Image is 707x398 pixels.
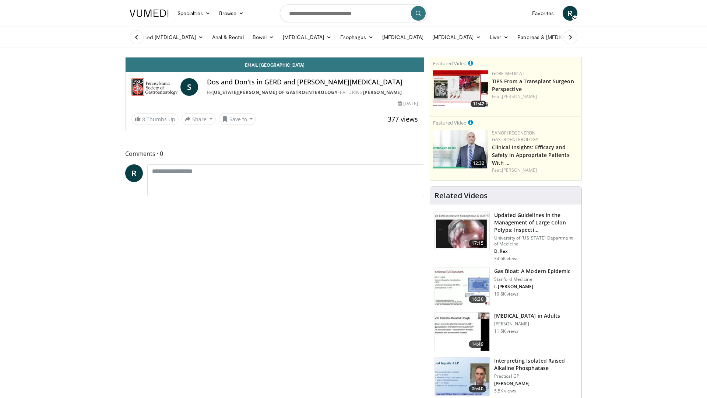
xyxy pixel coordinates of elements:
h3: Interpreting Isolated Raised Alkaline Phosphatase [494,357,577,372]
a: Liver [485,30,513,45]
a: 14:49 [MEDICAL_DATA] in Adults [PERSON_NAME] 11.5K views [435,312,577,351]
small: Featured Video [433,119,467,126]
a: 11:42 [433,70,488,109]
a: Sanofi Regeneron Gastroenterology [492,130,539,143]
p: [PERSON_NAME] [494,321,560,327]
h3: [MEDICAL_DATA] in Adults [494,312,560,320]
a: [MEDICAL_DATA] [378,30,428,45]
div: [DATE] [398,100,418,107]
img: 480ec31d-e3c1-475b-8289-0a0659db689a.150x105_q85_crop-smart_upscale.jpg [435,268,489,306]
p: University of [US_STATE] Department of Medicine [494,235,577,247]
a: TIPS From a Transplant Surgeon Perspective [492,78,574,92]
a: S [180,78,198,96]
a: 12:32 [433,130,488,168]
a: R [563,6,577,21]
a: [PERSON_NAME] [502,93,537,99]
a: 8 Thumbs Up [131,114,179,125]
a: Browse [215,6,249,21]
h4: Related Videos [435,191,488,200]
a: Gore Medical [492,70,525,77]
p: I. [PERSON_NAME] [494,284,571,290]
button: Share [182,113,216,125]
a: Specialties [173,6,215,21]
img: VuMedi Logo [130,10,169,17]
input: Search topics, interventions [280,4,427,22]
p: 19.8K views [494,291,518,297]
span: 11:42 [471,101,486,107]
p: Practical GP [494,373,577,379]
span: 17:15 [469,240,486,247]
p: 5.5K views [494,388,516,394]
span: 06:40 [469,385,486,392]
a: [MEDICAL_DATA] [278,30,336,45]
a: 17:15 Updated Guidelines in the Management of Large Colon Polyps: Inspecti… University of [US_STA... [435,212,577,262]
span: 8 [142,116,145,123]
p: Stanford Medicine [494,276,571,282]
a: [MEDICAL_DATA] [428,30,485,45]
h3: Updated Guidelines in the Management of Large Colon Polyps: Inspecti… [494,212,577,234]
a: R [125,164,143,182]
h3: Gas Bloat: A Modern Epidemic [494,268,571,275]
p: [PERSON_NAME] [494,381,577,387]
a: 06:40 Interpreting Isolated Raised Alkaline Phosphatase Practical GP [PERSON_NAME] 5.5K views [435,357,577,396]
a: 16:30 Gas Bloat: A Modern Epidemic Stanford Medicine I. [PERSON_NAME] 19.8K views [435,268,577,307]
img: Pennsylvania Society of Gastroenterology [131,78,177,96]
a: [US_STATE][PERSON_NAME] of Gastroenterology [212,89,338,95]
p: D. Rex [494,248,577,254]
a: Anal & Rectal [208,30,248,45]
p: 11.5K views [494,328,518,334]
img: 6a4ee52d-0f16-480d-a1b4-8187386ea2ed.150x105_q85_crop-smart_upscale.jpg [435,357,489,396]
span: 377 views [388,115,418,123]
a: Clinical Insights: Efficacy and Safety in Appropriate Patients With … [492,144,570,166]
div: Feat. [492,93,578,100]
span: Comments 0 [125,149,424,158]
small: Featured Video [433,60,467,67]
span: 16:30 [469,296,486,303]
a: [PERSON_NAME] [502,167,537,173]
button: Save to [219,113,256,125]
a: Esophagus [336,30,378,45]
img: 4003d3dc-4d84-4588-a4af-bb6b84f49ae6.150x105_q85_crop-smart_upscale.jpg [433,70,488,109]
a: Advanced [MEDICAL_DATA] [125,30,208,45]
h4: Dos and Don'ts in GERD and [PERSON_NAME][MEDICAL_DATA] [207,78,418,86]
span: 14:49 [469,341,486,348]
a: Email [GEOGRAPHIC_DATA] [126,57,424,72]
a: Pancreas & [MEDICAL_DATA] [513,30,599,45]
a: [PERSON_NAME] [363,89,402,95]
img: 11950cd4-d248-4755-8b98-ec337be04c84.150x105_q85_crop-smart_upscale.jpg [435,313,489,351]
div: Feat. [492,167,578,174]
img: dfcfcb0d-b871-4e1a-9f0c-9f64970f7dd8.150x105_q85_crop-smart_upscale.jpg [435,212,489,250]
a: Favorites [528,6,558,21]
img: bf9ce42c-6823-4735-9d6f-bc9dbebbcf2c.png.150x105_q85_crop-smart_upscale.jpg [433,130,488,168]
div: By FEATURING [207,89,418,96]
p: 34.6K views [494,256,518,262]
span: 12:32 [471,160,486,167]
a: Bowel [248,30,278,45]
